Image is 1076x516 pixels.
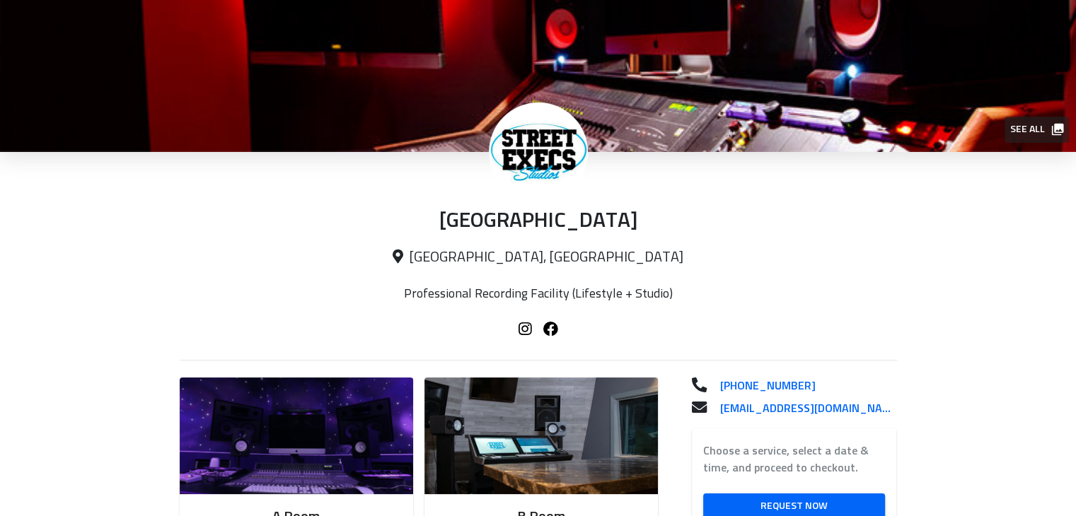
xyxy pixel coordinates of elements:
span: See all [1010,121,1062,139]
p: [GEOGRAPHIC_DATA] [180,209,897,235]
button: See all [1005,117,1069,143]
a: [PHONE_NUMBER] [709,377,897,394]
img: Room image [180,377,413,494]
a: [EMAIL_ADDRESS][DOMAIN_NAME] [709,400,897,417]
p: [GEOGRAPHIC_DATA], [GEOGRAPHIC_DATA] [180,249,897,266]
p: Professional Recording Facility (Lifestyle + Studio) [359,286,717,302]
label: Choose a service, select a date & time, and proceed to checkout. [703,442,886,476]
img: Street Exec Studios [489,102,588,201]
img: Room image [424,377,658,494]
span: Request Now [715,498,874,515]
